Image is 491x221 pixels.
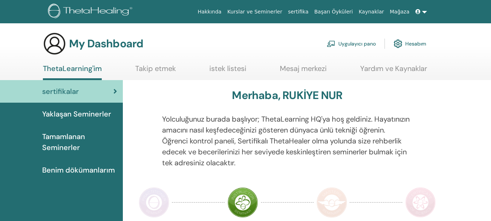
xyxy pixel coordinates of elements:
[327,40,335,47] img: chalkboard-teacher.svg
[360,64,427,78] a: Yardım ve Kaynaklar
[209,64,246,78] a: istek listesi
[42,86,79,97] span: sertifikalar
[139,187,169,218] img: Practitioner
[285,5,311,19] a: sertifika
[356,5,387,19] a: Kaynaklar
[405,187,436,218] img: Certificate of Science
[317,187,347,218] img: Master
[42,165,115,175] span: Benim dökümanlarım
[327,36,376,52] a: Uygulayıcı pano
[48,4,135,20] img: logo.png
[43,64,102,80] a: ThetaLearning'im
[42,131,117,153] span: Tamamlanan Seminerler
[135,64,176,78] a: Takip etmek
[280,64,327,78] a: Mesaj merkezi
[232,89,342,102] h3: Merhaba, RUKİYE NUR
[311,5,356,19] a: Başarı Öyküleri
[195,5,225,19] a: Hakkında
[224,5,285,19] a: Kurslar ve Seminerler
[42,108,111,119] span: Yaklaşan Seminerler
[43,32,66,55] img: generic-user-icon.jpg
[162,114,412,168] p: Yolculuğunuz burada başlıyor; ThetaLearning HQ'ya hoş geldiniz. Hayatınızın amacını nasıl keşfede...
[69,37,143,50] h3: My Dashboard
[394,36,426,52] a: Hesabım
[387,5,412,19] a: Mağaza
[394,38,402,50] img: cog.svg
[228,187,258,218] img: Instructor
